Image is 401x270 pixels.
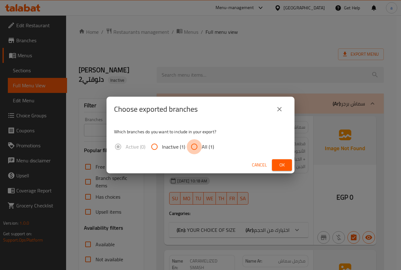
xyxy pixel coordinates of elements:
[126,143,145,150] span: Active (0)
[114,104,198,114] h2: Choose exported branches
[202,143,214,150] span: All (1)
[249,159,269,171] button: Cancel
[114,129,287,135] p: Which branches do you want to include in your export?
[272,102,287,117] button: close
[252,161,267,169] span: Cancel
[277,161,287,169] span: Ok
[272,159,292,171] button: Ok
[162,143,185,150] span: Inactive (1)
